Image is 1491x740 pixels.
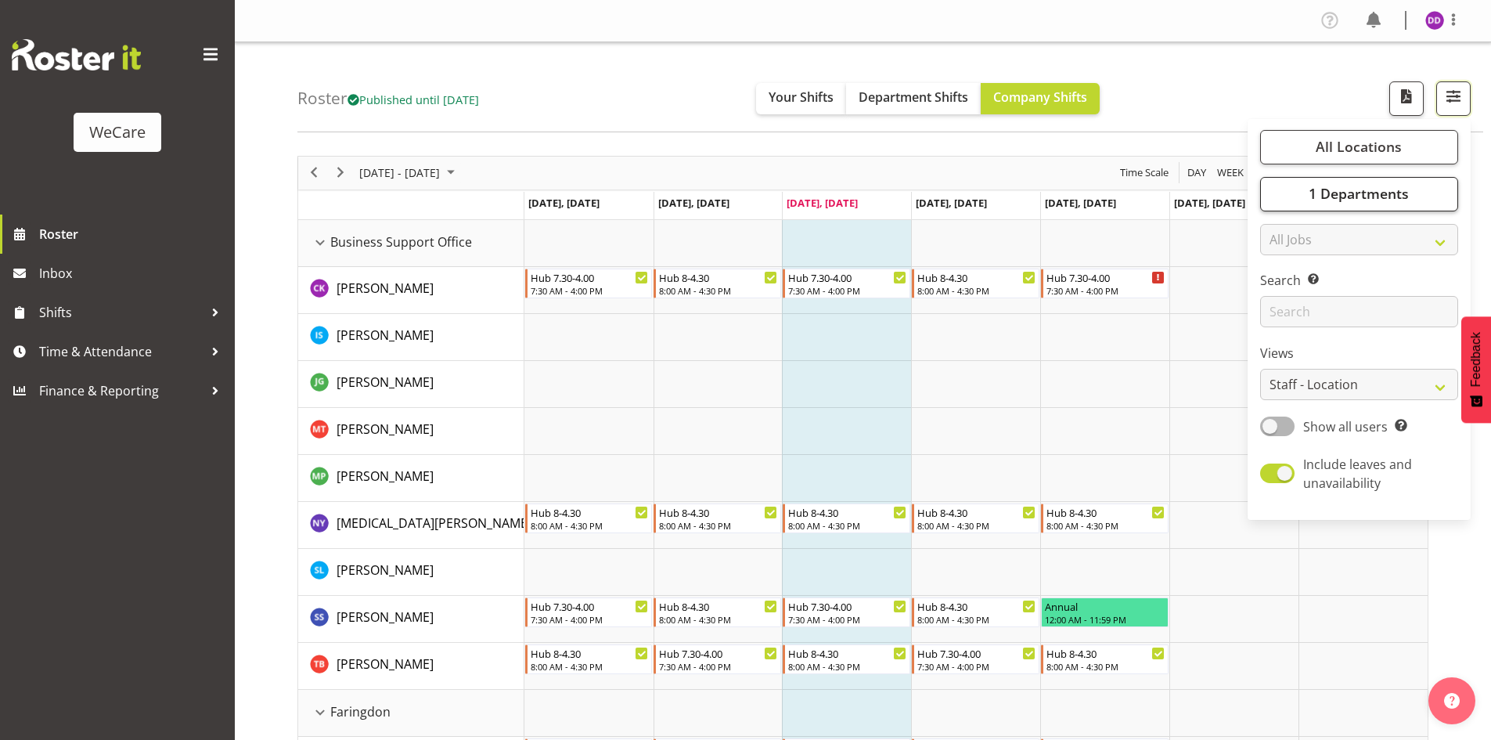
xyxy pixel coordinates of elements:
div: 7:30 AM - 4:00 PM [531,284,649,297]
td: Savita Savita resource [298,596,524,643]
span: Department Shifts [859,88,968,106]
div: 7:30 AM - 4:00 PM [788,284,906,297]
label: Search [1260,271,1458,290]
img: help-xxl-2.png [1444,693,1460,709]
div: Nikita Yates"s event - Hub 8-4.30 Begin From Wednesday, October 8, 2025 at 8:00:00 AM GMT+13:00 E... [783,504,910,533]
span: Faringdon [330,702,391,721]
span: Shifts [39,301,203,324]
div: 8:00 AM - 4:30 PM [1046,660,1165,673]
div: October 06 - 12, 2025 [354,157,464,190]
div: Nikita Yates"s event - Hub 8-4.30 Begin From Monday, October 6, 2025 at 8:00:00 AM GMT+13:00 Ends... [525,504,653,533]
button: Time Scale [1118,163,1172,182]
button: October 2025 [357,163,462,182]
div: Tyla Boyd"s event - Hub 8-4.30 Begin From Friday, October 10, 2025 at 8:00:00 AM GMT+13:00 Ends A... [1041,644,1169,674]
div: Hub 8-4.30 [788,645,906,661]
span: [PERSON_NAME] [337,655,434,673]
a: [PERSON_NAME] [337,279,434,298]
div: Hub 7.30-4.00 [531,598,649,614]
div: Hub 8-4.30 [917,269,1035,285]
td: Isabel Simcox resource [298,314,524,361]
div: 8:00 AM - 4:30 PM [531,660,649,673]
span: [MEDICAL_DATA][PERSON_NAME] [337,514,531,532]
span: Include leaves and unavailability [1303,456,1412,492]
span: [DATE], [DATE] [1174,196,1245,210]
span: Day [1186,163,1208,182]
div: 8:00 AM - 4:30 PM [788,660,906,673]
td: Nikita Yates resource [298,502,524,549]
div: Nikita Yates"s event - Hub 8-4.30 Begin From Tuesday, October 7, 2025 at 8:00:00 AM GMT+13:00 End... [654,504,781,533]
a: [PERSON_NAME] [337,326,434,345]
div: 7:30 AM - 4:00 PM [788,613,906,626]
td: Michelle Thomas resource [298,408,524,455]
button: Timeline Day [1185,163,1209,182]
div: Savita Savita"s event - Hub 8-4.30 Begin From Thursday, October 9, 2025 at 8:00:00 AM GMT+13:00 E... [912,597,1039,627]
div: 7:30 AM - 4:00 PM [659,660,777,673]
div: Hub 8-4.30 [788,504,906,520]
span: [DATE], [DATE] [528,196,600,210]
div: Savita Savita"s event - Hub 7.30-4.00 Begin From Monday, October 6, 2025 at 7:30:00 AM GMT+13:00 ... [525,597,653,627]
span: [PERSON_NAME] [337,374,434,391]
div: 7:30 AM - 4:00 PM [917,660,1035,673]
img: Rosterit website logo [12,39,141,70]
span: Week [1215,163,1245,182]
div: Hub 8-4.30 [1046,504,1165,520]
a: [PERSON_NAME] [337,467,434,486]
span: [DATE], [DATE] [1045,196,1116,210]
a: [PERSON_NAME] [337,561,434,579]
div: Hub 7.30-4.00 [917,645,1035,661]
div: previous period [301,157,327,190]
div: Tyla Boyd"s event - Hub 7.30-4.00 Begin From Thursday, October 9, 2025 at 7:30:00 AM GMT+13:00 En... [912,644,1039,674]
span: [DATE], [DATE] [658,196,729,210]
div: Hub 7.30-4.00 [659,645,777,661]
span: Inbox [39,262,227,285]
div: Hub 8-4.30 [659,598,777,614]
span: Published until [DATE] [348,92,479,107]
div: Hub 8-4.30 [1046,645,1165,661]
span: 1 Departments [1309,184,1409,203]
div: Savita Savita"s event - Annual Begin From Friday, October 10, 2025 at 12:00:00 AM GMT+13:00 Ends ... [1041,597,1169,627]
button: Previous [304,163,325,182]
div: Chloe Kim"s event - Hub 7.30-4.00 Begin From Friday, October 10, 2025 at 7:30:00 AM GMT+13:00 End... [1041,269,1169,298]
div: 8:00 AM - 4:30 PM [917,519,1035,532]
div: Chloe Kim"s event - Hub 8-4.30 Begin From Thursday, October 9, 2025 at 8:00:00 AM GMT+13:00 Ends ... [912,269,1039,298]
td: Tyla Boyd resource [298,643,524,690]
div: Hub 8-4.30 [531,504,649,520]
button: Company Shifts [981,83,1100,114]
button: Your Shifts [756,83,846,114]
div: Hub 7.30-4.00 [788,598,906,614]
div: 12:00 AM - 11:59 PM [1045,613,1165,626]
span: All Locations [1316,137,1402,156]
span: Company Shifts [993,88,1087,106]
td: Millie Pumphrey resource [298,455,524,502]
div: 8:00 AM - 4:30 PM [659,519,777,532]
div: WeCare [89,121,146,144]
td: Janine Grundler resource [298,361,524,408]
div: Hub 8-4.30 [659,269,777,285]
div: 8:00 AM - 4:30 PM [659,284,777,297]
button: Next [330,163,351,182]
div: Tyla Boyd"s event - Hub 8-4.30 Begin From Monday, October 6, 2025 at 8:00:00 AM GMT+13:00 Ends At... [525,644,653,674]
div: 8:00 AM - 4:30 PM [917,613,1035,626]
span: [DATE], [DATE] [916,196,987,210]
div: Hub 7.30-4.00 [788,269,906,285]
div: 7:30 AM - 4:00 PM [1046,284,1165,297]
a: [PERSON_NAME] [337,608,434,626]
div: Hub 7.30-4.00 [1046,269,1165,285]
div: Nikita Yates"s event - Hub 8-4.30 Begin From Friday, October 10, 2025 at 8:00:00 AM GMT+13:00 End... [1041,504,1169,533]
div: 7:30 AM - 4:00 PM [531,613,649,626]
span: Time Scale [1118,163,1170,182]
h4: Roster [297,89,479,107]
a: [PERSON_NAME] [337,655,434,673]
div: Nikita Yates"s event - Hub 8-4.30 Begin From Thursday, October 9, 2025 at 8:00:00 AM GMT+13:00 En... [912,504,1039,533]
div: Hub 8-4.30 [917,504,1035,520]
div: 8:00 AM - 4:30 PM [531,519,649,532]
div: 8:00 AM - 4:30 PM [659,613,777,626]
button: Filter Shifts [1436,81,1471,116]
span: Finance & Reporting [39,379,203,402]
div: Hub 8-4.30 [917,598,1035,614]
